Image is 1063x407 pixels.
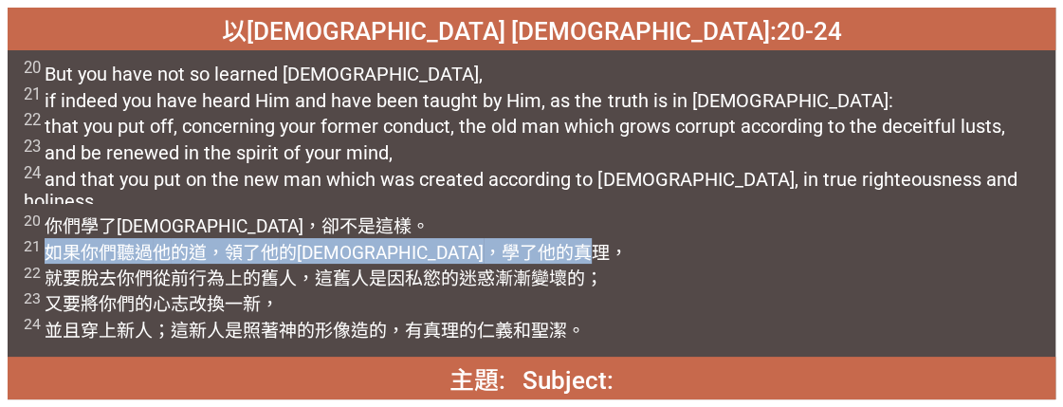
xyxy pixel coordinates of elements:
wg846: 的[DEMOGRAPHIC_DATA] [24,242,628,342]
wg1722: 真理 [423,320,585,342]
wg4387: 行為 [24,268,603,342]
wg2596: 神 [279,320,585,342]
wg191: 他 [24,242,628,342]
wg2596: 私慾 [24,268,603,342]
wg3588: 舊人是因 [24,268,603,342]
wg1321: ，學了他的真理 [24,242,628,342]
sup: 22 [24,111,41,129]
sup: 24 [24,315,41,333]
wg5216: 心志 [24,293,585,341]
wg1343: 和 [513,320,585,342]
wg5547: ，卻 [24,215,628,341]
wg365: ， 並且 [24,293,585,341]
wg2936: ，有 [387,320,585,342]
sup: 20 [24,59,41,77]
wg5210: 學了 [24,215,628,341]
wg1746: 新 [117,320,585,342]
wg1161: 要將你們的 [24,293,585,341]
wg2532: 穿上 [81,320,585,342]
wg2316: 的形像造的 [297,320,585,342]
sup: 23 [24,289,41,307]
wg1161: 不是 [24,215,628,341]
sup: 21 [24,237,41,255]
sup: 22 [24,264,41,282]
wg2532: 聖潔 [531,320,585,342]
wg225: 的仁義 [459,320,585,342]
wg2537: 人 [135,320,585,342]
wg539: 漸漸變壞 [24,268,603,342]
wg444: ，這 [24,268,603,342]
wg3820: 人 [24,268,603,342]
span: 你們 [24,212,628,342]
wg5209: 從前 [24,268,603,342]
span: But you have not so learned [DEMOGRAPHIC_DATA], if indeed you have heard Him and have been taught... [24,59,1039,213]
wg3563: 改換一新 [24,293,585,341]
wg5351: 的； 又 [24,268,603,342]
wg1939: 的迷惑 [24,268,603,342]
wg3756: 這樣 [24,215,628,341]
sup: 23 [24,138,41,156]
wg659: 你們 [24,268,603,342]
wg391: 上的舊 [24,268,603,342]
wg3129: [DEMOGRAPHIC_DATA] [24,215,628,341]
sup: 20 [24,212,41,230]
wg5210: 。 如果你們聽過 [24,215,628,341]
sup: 24 [24,164,41,182]
sup: 21 [24,85,41,103]
wg3742: 。 [567,320,585,342]
wg444: ；這新人是照著 [153,320,585,342]
wg225: ， 就要脫去 [24,242,628,342]
wg846: 的道，領了他 [24,242,628,342]
span: 以[DEMOGRAPHIC_DATA] [DEMOGRAPHIC_DATA]:20-24 [222,11,842,46]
